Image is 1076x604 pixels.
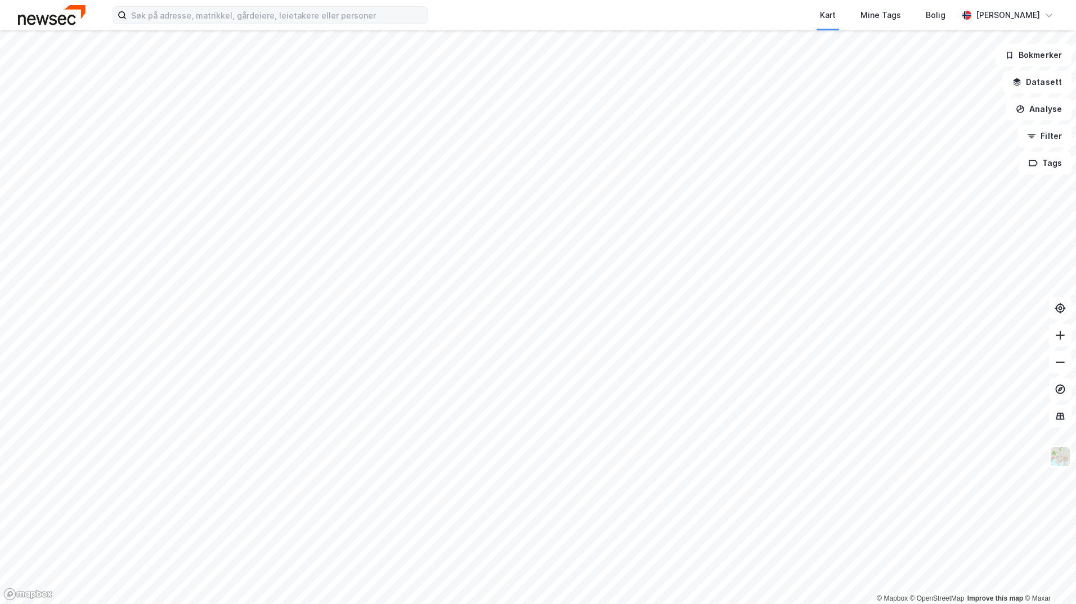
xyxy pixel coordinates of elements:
div: Mine Tags [860,8,901,22]
a: OpenStreetMap [910,594,965,602]
div: Kart [820,8,836,22]
iframe: Chat Widget [1020,550,1076,604]
img: newsec-logo.f6e21ccffca1b3a03d2d.png [18,5,86,25]
img: Z [1050,446,1071,467]
button: Analyse [1006,98,1071,120]
button: Bokmerker [996,44,1071,66]
div: [PERSON_NAME] [976,8,1040,22]
input: Søk på adresse, matrikkel, gårdeiere, leietakere eller personer [127,7,427,24]
button: Tags [1019,152,1071,174]
a: Improve this map [967,594,1023,602]
div: Kontrollprogram for chat [1020,550,1076,604]
div: Bolig [926,8,945,22]
button: Filter [1017,125,1071,147]
a: Mapbox [877,594,908,602]
button: Datasett [1003,71,1071,93]
a: Mapbox homepage [3,588,53,601]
